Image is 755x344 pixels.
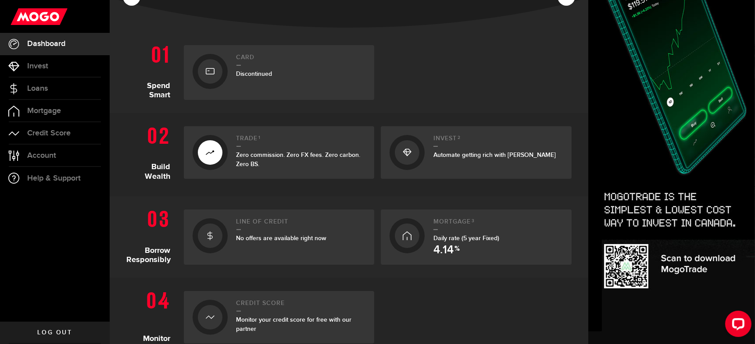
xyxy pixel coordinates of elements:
span: Dashboard [27,40,65,48]
span: Mortgage [27,107,61,115]
span: Automate getting rich with [PERSON_NAME] [433,151,556,159]
h1: Build Wealth [127,122,177,183]
sup: 2 [458,135,461,140]
h2: Mortgage [433,218,563,230]
a: Invest2Automate getting rich with [PERSON_NAME] [381,126,572,179]
a: Line of creditNo offers are available right now [184,209,375,265]
iframe: LiveChat chat widget [718,307,755,344]
sup: 3 [472,218,475,223]
span: % [454,245,460,256]
span: 4.14 [433,245,454,256]
span: Help & Support [27,174,81,182]
span: Loans [27,85,48,92]
span: Credit Score [27,129,71,137]
a: CardDiscontinued [184,45,375,100]
span: Discontinued [236,70,272,78]
sup: 1 [259,135,261,140]
h1: Monitor [127,287,177,344]
span: Log out [37,330,72,336]
h2: Credit Score [236,300,366,312]
span: Invest [27,62,48,70]
a: Mortgage3Daily rate (5 year Fixed) 4.14 % [381,209,572,265]
h1: Spend Smart [127,41,177,100]
h2: Card [236,54,366,66]
h2: Trade [236,135,366,147]
span: Daily rate (5 year Fixed) [433,234,499,242]
span: Zero commission. Zero FX fees. Zero carbon. Zero BS. [236,151,361,168]
span: Monitor your credit score for free with our partner [236,316,352,333]
span: Account [27,152,56,160]
a: Trade1Zero commission. Zero FX fees. Zero carbon. Zero BS. [184,126,375,179]
a: Credit ScoreMonitor your credit score for free with our partner [184,291,375,344]
h2: Line of credit [236,218,366,230]
h2: Invest [433,135,563,147]
span: No offers are available right now [236,234,327,242]
h1: Borrow Responsibly [127,205,177,265]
